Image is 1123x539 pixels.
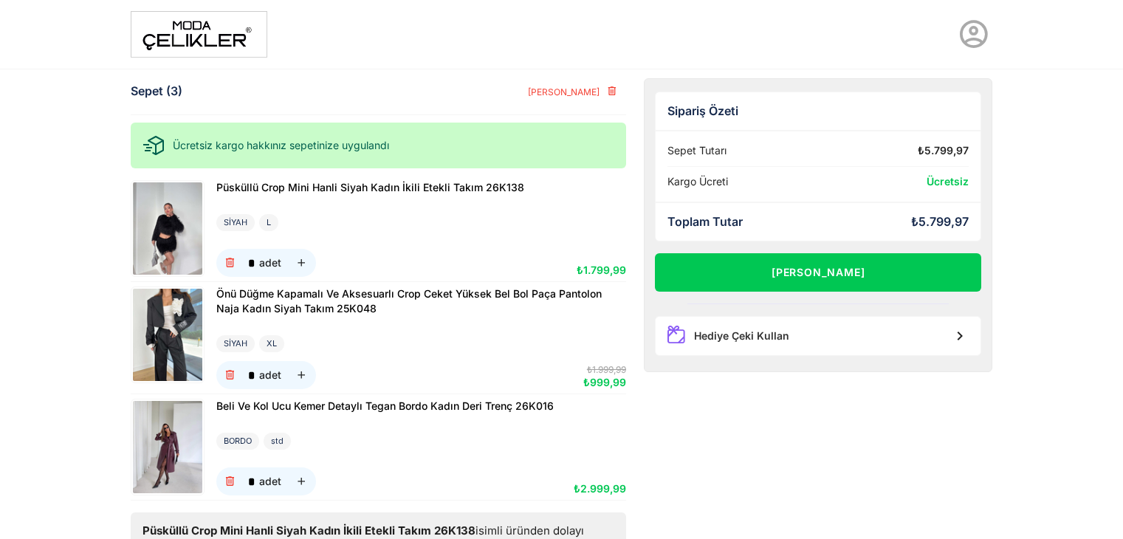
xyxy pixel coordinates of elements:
span: Önü Düğme Kapamalı Ve Aksesuarlı Crop Ceket Yüksek Bel Bol Paça Pantolon Naja Kadın Siyah Takım 2... [216,287,602,315]
b: Püsküllü Crop Mini Hanli Siyah Kadın İkili Etekli Takım 26K138 [142,523,475,538]
div: adet [259,476,281,487]
div: std [264,433,291,450]
div: Ücretsiz kargo hakkınız sepetinize uygulandı [131,123,626,168]
div: Kargo Ücreti [667,176,728,188]
span: Püsküllü Crop Mini Hanli Siyah Kadın İkili Etekli Takım 26K138 [216,181,524,193]
div: SİYAH [216,335,255,352]
img: Püsküllü Crop Mini Hanli Siyah Kadın İkili Etekli Takım 26K138 [133,182,202,275]
a: Püsküllü Crop Mini Hanli Siyah Kadın İkili Etekli Takım 26K138 [216,180,524,196]
a: Beli Ve Kol Ucu Kemer Detaylı Tegan Bordo Kadın Deri Trenç 26K016 [216,399,554,415]
img: moda%20-1.png [131,11,267,58]
div: XL [259,335,284,352]
a: Önü Düğme Kapamalı Ve Aksesuarlı Crop Ceket Yüksek Bel Bol Paça Pantolon Naja Kadın Siyah Takım 2... [216,286,620,317]
div: adet [259,258,281,268]
div: SİYAH [216,214,255,231]
span: ₺2.999,99 [574,482,626,495]
div: L [259,214,278,231]
img: Beli Ve Kol Ucu Kemer Detaylı Tegan Bordo Kadın Deri Trenç 26K016 [133,401,202,493]
button: [PERSON_NAME] [515,78,625,105]
div: Toplam Tutar [667,215,743,229]
div: ₺5.799,97 [918,145,969,157]
div: Hediye Çeki Kullan [694,330,789,343]
span: Ücretsiz [927,175,969,188]
div: Sepet (3) [131,84,182,98]
div: adet [259,370,281,380]
span: ₺999,99 [583,376,626,388]
div: BORDO [216,433,259,450]
input: adet [244,467,259,495]
div: Sepet Tutarı [667,145,727,157]
span: Beli Ve Kol Ucu Kemer Detaylı Tegan Bordo Kadın Deri Trenç 26K016 [216,399,554,412]
input: adet [244,361,259,389]
input: adet [244,249,259,277]
span: ₺1.799,99 [577,264,626,276]
div: Sipariş Özeti [667,104,969,118]
button: [PERSON_NAME] [655,253,982,292]
span: [PERSON_NAME] [527,86,600,97]
div: ₺5.799,97 [911,215,969,229]
span: ₺1.999,99 [587,364,626,375]
img: Önü Düğme Kapamalı Ve Aksesuarlı Crop Ceket Yüksek Bel Bol Paça Pantolon Naja Kadın Siyah Takım 2... [133,289,202,381]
